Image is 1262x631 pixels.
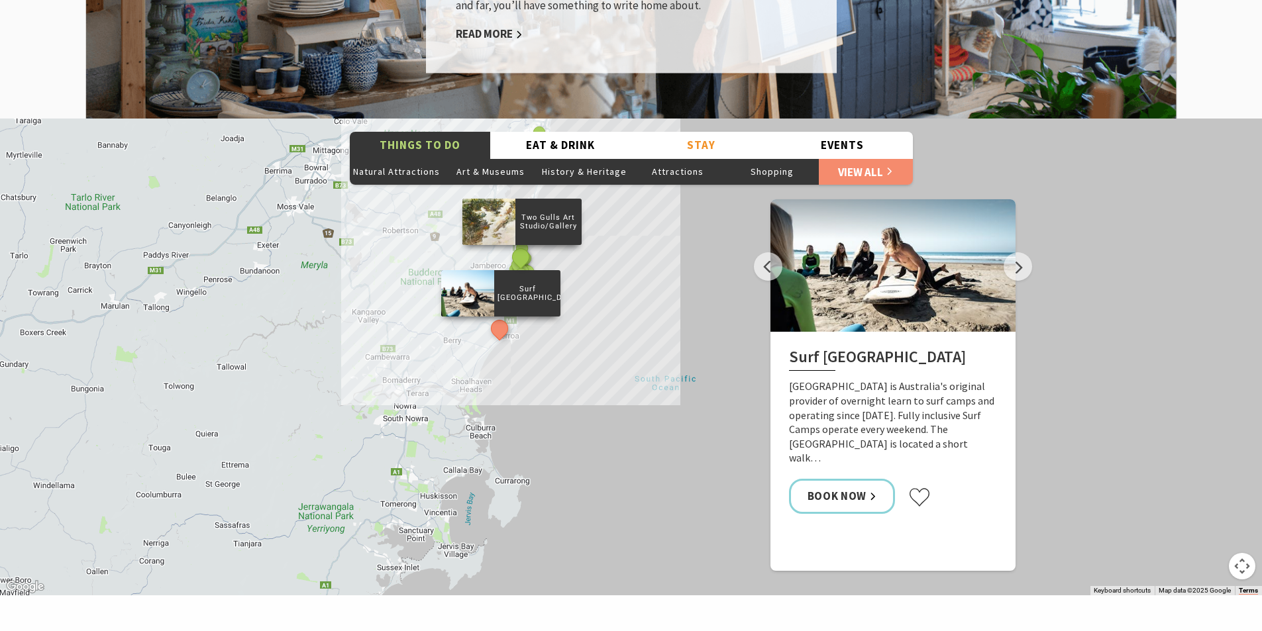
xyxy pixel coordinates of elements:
[1239,587,1258,595] a: Terms (opens in new tab)
[443,158,537,185] button: Art & Museums
[350,158,444,185] button: Natural Attractions
[456,26,523,42] a: Read More
[789,348,997,371] h2: Surf [GEOGRAPHIC_DATA]
[819,158,913,185] a: View All
[908,487,931,507] button: Click to favourite Surf Camp Australia
[1159,587,1231,594] span: Map data ©2025 Google
[494,283,560,304] p: Surf [GEOGRAPHIC_DATA]
[515,211,581,232] p: Two Gulls Art Studio/Gallery
[3,578,47,595] a: Click to see this area on Google Maps
[754,252,782,281] button: Previous
[789,479,896,514] a: Book Now
[350,132,491,159] button: Things To Do
[487,316,511,340] button: See detail about Surf Camp Australia
[1229,553,1255,579] button: Map camera controls
[3,578,47,595] img: Google
[537,158,631,185] button: History & Heritage
[725,158,819,185] button: Shopping
[1004,252,1032,281] button: Next
[631,158,725,185] button: Attractions
[789,379,997,465] p: [GEOGRAPHIC_DATA] is Australia's original provider of overnight learn to surf camps and operating...
[1094,586,1151,595] button: Keyboard shortcuts
[490,132,631,159] button: Eat & Drink
[508,244,533,269] button: See detail about Two Gulls Art Studio/Gallery
[772,132,913,159] button: Events
[631,132,772,159] button: Stay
